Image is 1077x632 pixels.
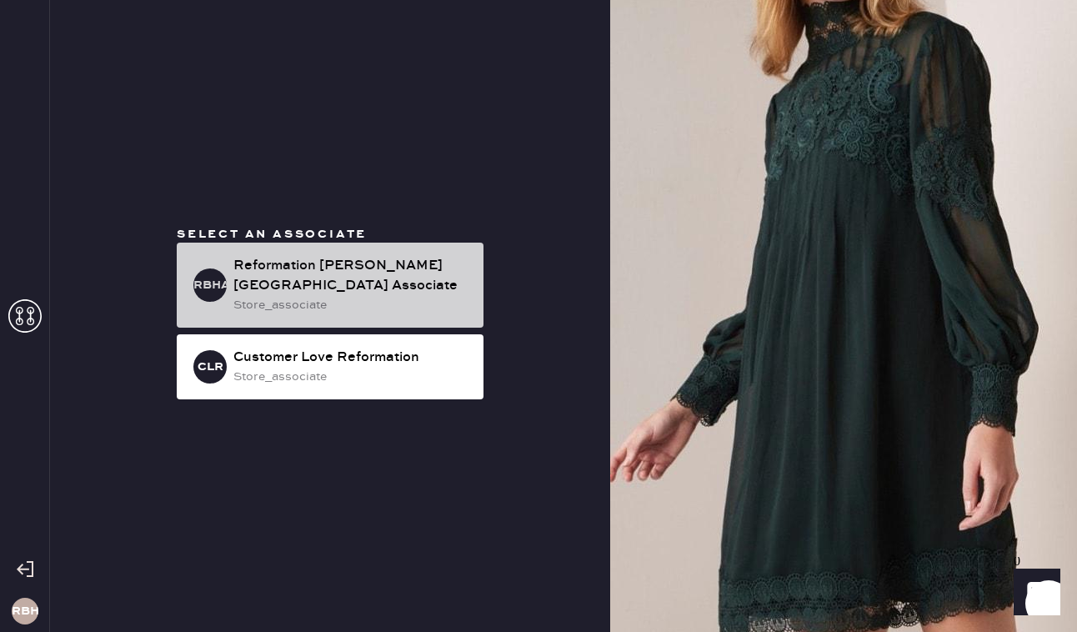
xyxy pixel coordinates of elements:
[193,279,227,291] h3: RBHA
[198,361,223,373] h3: CLR
[998,557,1069,629] iframe: Front Chat
[233,296,470,314] div: store_associate
[177,227,367,242] span: Select an associate
[233,256,470,296] div: Reformation [PERSON_NAME][GEOGRAPHIC_DATA] Associate
[233,348,470,368] div: Customer Love Reformation
[12,605,38,617] h3: RBH
[233,368,470,386] div: store_associate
